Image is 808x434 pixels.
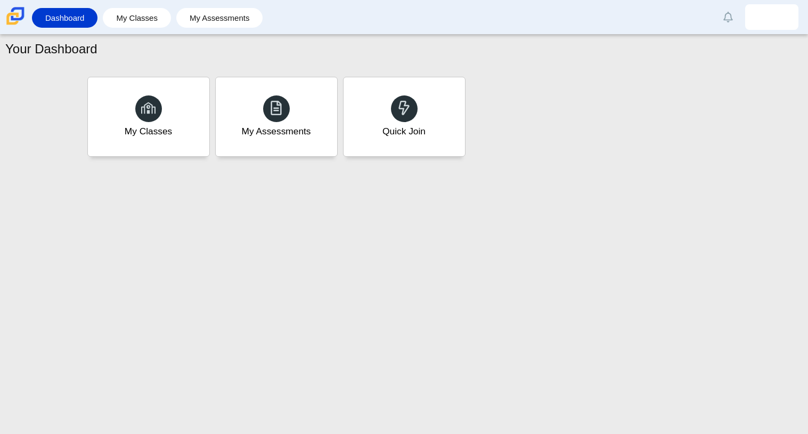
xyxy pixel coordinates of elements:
[5,40,97,58] h1: Your Dashboard
[182,8,258,28] a: My Assessments
[763,9,780,26] img: yareli.avinalicea.5jrikO
[242,125,311,138] div: My Assessments
[716,5,740,29] a: Alerts
[125,125,173,138] div: My Classes
[4,5,27,27] img: Carmen School of Science & Technology
[4,20,27,29] a: Carmen School of Science & Technology
[215,77,338,157] a: My Assessments
[108,8,166,28] a: My Classes
[87,77,210,157] a: My Classes
[343,77,466,157] a: Quick Join
[382,125,426,138] div: Quick Join
[745,4,798,30] a: yareli.avinalicea.5jrikO
[37,8,92,28] a: Dashboard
